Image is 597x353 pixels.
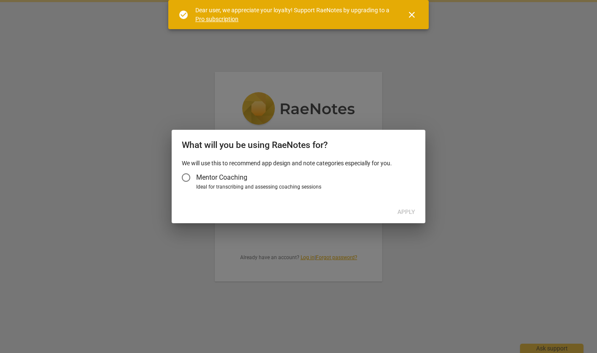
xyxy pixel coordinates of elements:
p: We will use this to recommend app design and note categories especially for you. [182,159,415,168]
button: Close [402,5,422,25]
span: check_circle [178,10,189,20]
a: Pro subscription [195,16,238,22]
div: Account type [182,167,415,191]
span: close [407,10,417,20]
span: Mentor Coaching [196,172,247,182]
div: Ideal for transcribing and assessing coaching sessions [196,183,413,191]
h2: What will you be using RaeNotes for? [182,140,415,151]
div: Dear user, we appreciate your loyalty! Support RaeNotes by upgrading to a [195,6,392,23]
